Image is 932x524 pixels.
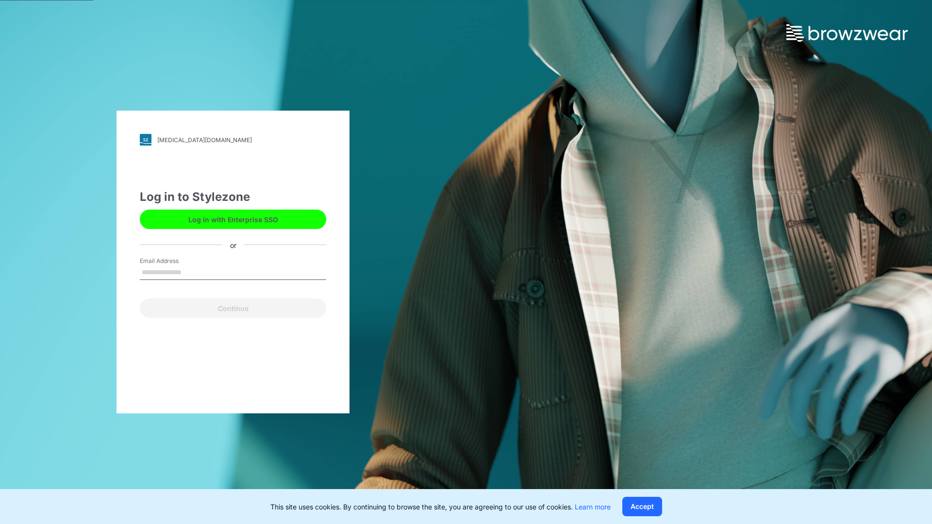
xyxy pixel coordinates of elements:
[140,188,326,206] div: Log in to Stylezone
[222,240,244,250] div: or
[270,502,611,512] p: This site uses cookies. By continuing to browse the site, you are agreeing to our use of cookies.
[157,136,252,144] div: [MEDICAL_DATA][DOMAIN_NAME]
[786,24,908,42] img: browzwear-logo.73288ffb.svg
[575,503,611,511] a: Learn more
[622,497,662,516] button: Accept
[140,134,151,146] img: svg+xml;base64,PHN2ZyB3aWR0aD0iMjgiIGhlaWdodD0iMjgiIHZpZXdCb3g9IjAgMCAyOCAyOCIgZmlsbD0ibm9uZSIgeG...
[140,210,326,229] button: Log in with Enterprise SSO
[140,257,208,265] label: Email Address
[140,134,326,146] a: [MEDICAL_DATA][DOMAIN_NAME]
